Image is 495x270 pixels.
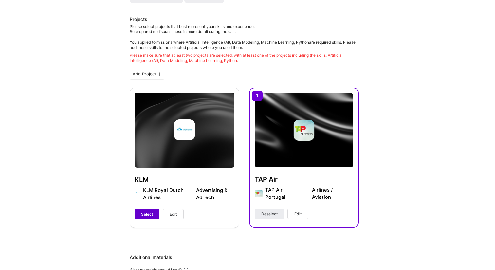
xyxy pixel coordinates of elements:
span: Deselect [261,211,278,217]
img: cover [255,93,353,167]
span: Select [141,211,153,217]
button: Select [135,209,159,219]
span: Edit [294,211,302,217]
div: Please select projects that best represent your skills and experience. Be prepared to discuss the... [130,24,359,63]
button: Edit [287,209,308,219]
span: Edit [170,211,177,217]
button: Edit [163,209,184,219]
div: TAP Air Portugal Airlines / Aviation [265,186,353,201]
h4: TAP Air [255,175,353,184]
i: icon PlusBlackFlat [157,72,161,76]
button: Deselect [255,209,284,219]
div: Projects [130,16,147,23]
div: Please make sure that at least two projects are selected, with at least one of the projects inclu... [130,53,359,63]
img: Company logo [255,190,263,197]
div: Add Project [130,69,164,80]
div: Additional materials [130,254,359,260]
img: divider [307,194,309,194]
img: Company logo [294,120,315,141]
